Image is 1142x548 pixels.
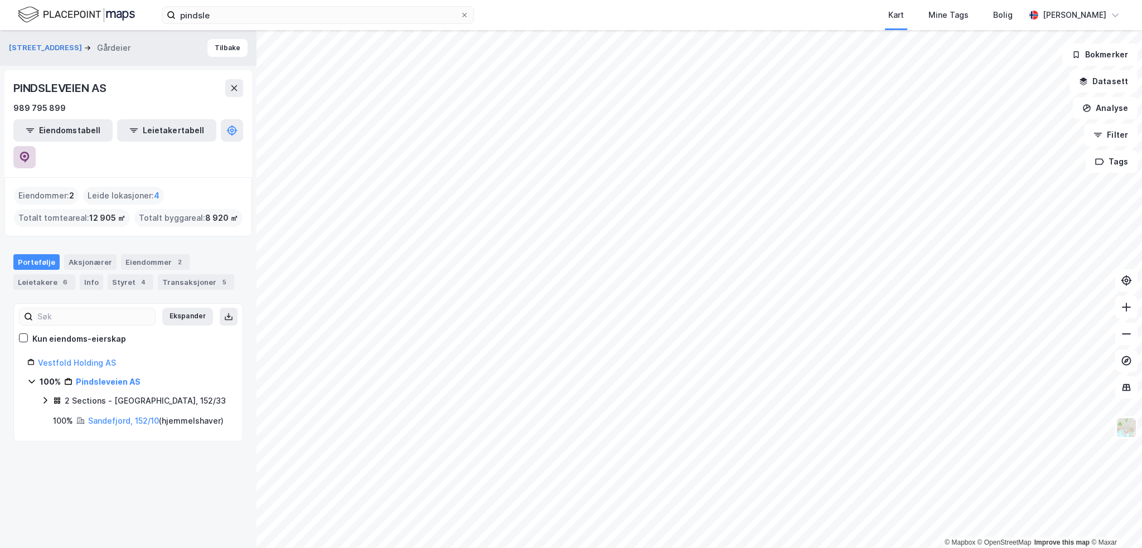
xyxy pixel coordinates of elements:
[69,189,74,202] span: 2
[1070,70,1138,93] button: Datasett
[1086,494,1142,548] div: Kontrollprogram for chat
[928,8,969,22] div: Mine Tags
[65,394,226,408] div: 2 Sections - [GEOGRAPHIC_DATA], 152/33
[978,539,1032,546] a: OpenStreetMap
[13,254,60,270] div: Portefølje
[1084,124,1138,146] button: Filter
[121,254,190,270] div: Eiendommer
[176,7,460,23] input: Søk på adresse, matrikkel, gårdeiere, leietakere eller personer
[888,8,904,22] div: Kart
[162,308,213,326] button: Ekspander
[53,414,73,428] div: 100%
[14,209,130,227] div: Totalt tomteareal :
[89,211,125,225] span: 12 905 ㎡
[18,5,135,25] img: logo.f888ab2527a4732fd821a326f86c7f29.svg
[13,101,66,115] div: 989 795 899
[108,274,153,290] div: Styret
[174,256,185,268] div: 2
[1062,43,1138,66] button: Bokmerker
[9,42,84,54] button: [STREET_ADDRESS]
[207,39,248,57] button: Tilbake
[219,277,230,288] div: 5
[205,211,238,225] span: 8 920 ㎡
[158,274,234,290] div: Transaksjoner
[33,308,155,325] input: Søk
[117,119,216,142] button: Leietakertabell
[13,79,109,97] div: PINDSLEVEIEN AS
[64,254,117,270] div: Aksjonærer
[80,274,103,290] div: Info
[40,375,61,389] div: 100%
[138,277,149,288] div: 4
[97,41,130,55] div: Gårdeier
[154,189,159,202] span: 4
[134,209,243,227] div: Totalt byggareal :
[1034,539,1090,546] a: Improve this map
[993,8,1013,22] div: Bolig
[13,119,113,142] button: Eiendomstabell
[1073,97,1138,119] button: Analyse
[88,416,159,425] a: Sandefjord, 152/10
[32,332,126,346] div: Kun eiendoms-eierskap
[38,358,116,367] a: Vestfold Holding AS
[76,377,141,386] a: Pindsleveien AS
[88,414,224,428] div: ( hjemmelshaver )
[1086,151,1138,173] button: Tags
[1086,494,1142,548] iframe: Chat Widget
[1116,417,1137,438] img: Z
[13,274,75,290] div: Leietakere
[60,277,71,288] div: 6
[945,539,975,546] a: Mapbox
[83,187,164,205] div: Leide lokasjoner :
[1043,8,1106,22] div: [PERSON_NAME]
[14,187,79,205] div: Eiendommer :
